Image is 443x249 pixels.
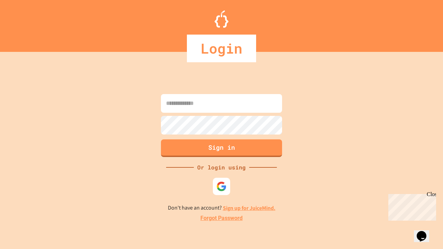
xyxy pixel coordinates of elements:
a: Sign up for JuiceMind. [223,204,275,212]
div: Login [187,35,256,62]
a: Forgot Password [200,214,243,222]
div: Or login using [194,163,249,172]
iframe: chat widget [414,221,436,242]
img: google-icon.svg [216,181,227,192]
iframe: chat widget [386,191,436,221]
button: Sign in [161,139,282,157]
div: Chat with us now!Close [3,3,48,44]
img: Logo.svg [215,10,228,28]
p: Don't have an account? [168,204,275,212]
